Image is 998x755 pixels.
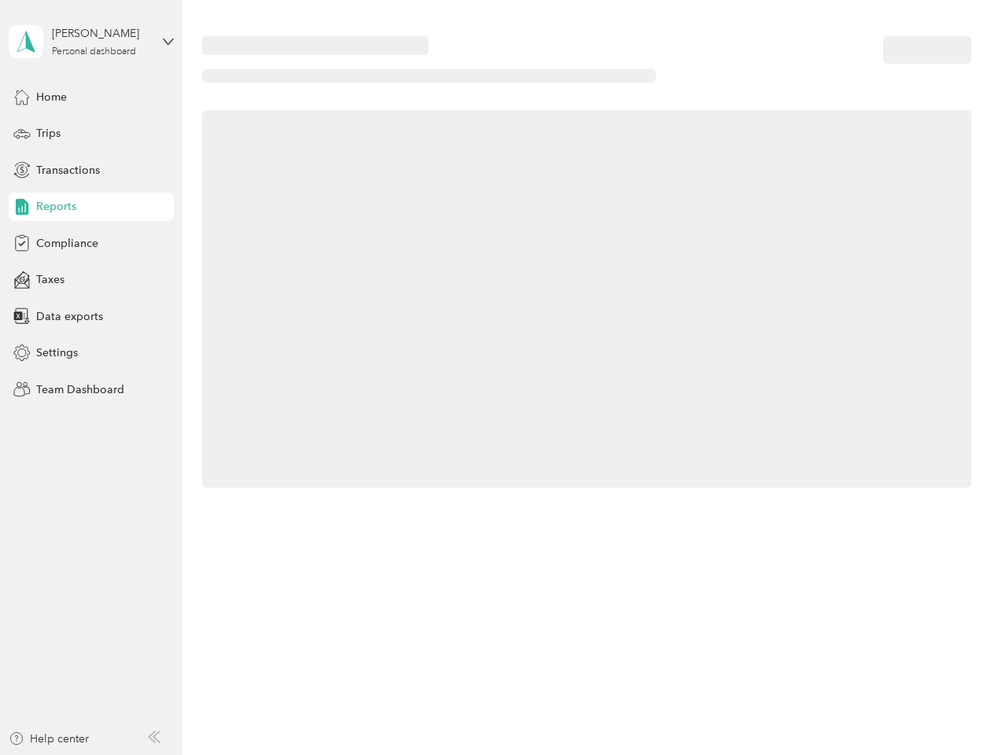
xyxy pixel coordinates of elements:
div: Personal dashboard [52,47,136,57]
button: Help center [9,731,89,747]
span: Taxes [36,271,64,288]
span: Transactions [36,162,100,179]
span: Reports [36,198,76,215]
span: Compliance [36,235,98,252]
span: Trips [36,125,61,142]
span: Home [36,89,67,105]
span: Data exports [36,308,103,325]
span: Team Dashboard [36,381,124,398]
span: Settings [36,344,78,361]
div: [PERSON_NAME] [52,25,150,42]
